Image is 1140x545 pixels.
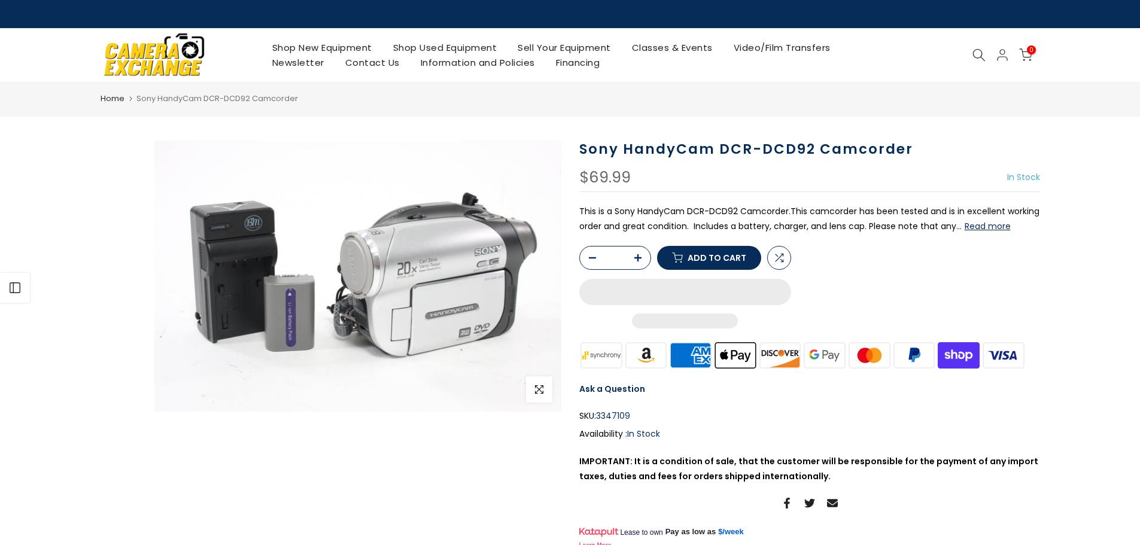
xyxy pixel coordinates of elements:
[101,93,124,105] a: Home
[335,55,410,70] a: Contact Us
[723,40,841,55] a: Video/Film Transfers
[758,340,802,370] img: discover
[804,496,815,510] a: Share on Twitter
[410,55,545,70] a: Information and Policies
[620,528,662,537] span: Lease to own
[136,93,298,104] span: Sony HandyCam DCR-DCD92 Camcorder
[579,427,1040,442] div: Availability :
[665,526,716,537] span: Pay as low as
[579,409,1040,424] div: SKU:
[713,340,758,370] img: apple pay
[262,40,382,55] a: Shop New Equipment
[382,40,507,55] a: Shop Used Equipment
[579,455,1038,482] strong: IMPORTANT: It is a condition of sale, that the customer will be responsible for the payment of an...
[579,340,624,370] img: synchrony
[1019,48,1032,62] a: 0
[827,496,838,510] a: Share on Email
[579,383,645,395] a: Ask a Question
[262,55,335,70] a: Newsletter
[1007,171,1040,183] span: In Stock
[981,340,1026,370] img: visa
[668,340,713,370] img: american express
[579,141,1040,158] h1: Sony HandyCam DCR-DCD92 Camcorder
[718,526,744,537] a: $/week
[892,340,937,370] img: paypal
[621,40,723,55] a: Classes & Events
[579,204,1040,234] p: This is a Sony HandyCam DCR-DCD92 Camcorder.This camcorder has been tested and is in excellent wo...
[965,221,1011,232] button: Read more
[545,55,610,70] a: Financing
[782,496,792,510] a: Share on Facebook
[579,170,631,185] div: $69.99
[937,340,981,370] img: shopify pay
[802,340,847,370] img: google pay
[657,246,761,270] button: Add to cart
[847,340,892,370] img: master
[624,340,668,370] img: amazon payments
[627,428,660,440] span: In Stock
[596,409,630,424] span: 3347109
[1027,45,1036,54] span: 0
[688,254,746,262] span: Add to cart
[507,40,622,55] a: Sell Your Equipment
